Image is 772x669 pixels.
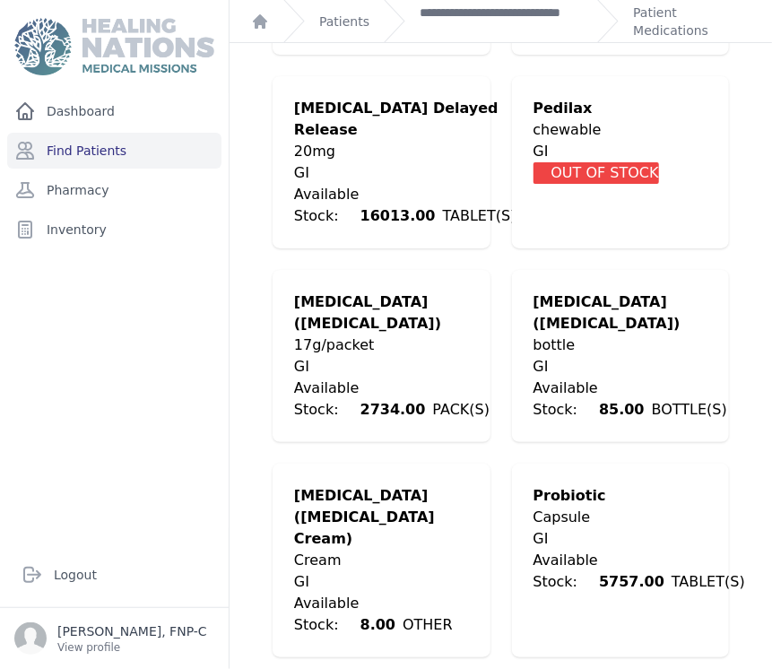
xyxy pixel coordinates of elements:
span: 85.00 [592,394,652,425]
div: Available Stock: BOTTLE(S) [533,378,728,421]
div: OUT OF STOCK [533,162,659,184]
div: Available Stock: TABLET(S) [533,550,745,593]
a: Pharmacy [7,172,221,208]
a: Patient Medications [633,4,750,39]
span: 8.00 [353,609,403,640]
div: chewable [533,119,659,141]
div: 20mg [294,141,516,162]
a: Logout [14,557,214,593]
div: GI [533,141,659,162]
p: [PERSON_NAME], FNP-C [57,622,207,640]
a: Find Patients [7,133,221,169]
div: bottle [533,334,728,356]
a: Dashboard [7,93,221,129]
span: 16013.00 [353,200,443,231]
div: Available Stock: PACK(S) [294,378,490,421]
div: Available Stock: OTHER [294,593,469,636]
div: Probiotic [533,485,745,507]
div: GI [294,571,469,593]
div: GI [533,528,745,550]
a: Inventory [7,212,221,248]
p: View profile [57,640,207,655]
div: [MEDICAL_DATA] ([MEDICAL_DATA] Cream) [294,485,469,550]
div: [MEDICAL_DATA] ([MEDICAL_DATA]) [533,291,728,334]
div: [MEDICAL_DATA] Delayed Release [294,98,516,141]
div: [MEDICAL_DATA] ([MEDICAL_DATA]) [294,291,490,334]
div: 17g/packet [294,334,490,356]
img: Medical Missions EMR [14,18,213,75]
div: Pedilax [533,98,659,119]
a: [PERSON_NAME], FNP-C View profile [14,622,214,655]
div: Cream [294,550,469,571]
div: GI [533,356,728,378]
div: GI [294,356,490,378]
div: Capsule [533,507,745,528]
div: Available Stock: TABLET(S) [294,184,516,227]
div: GI [294,162,516,184]
a: Patients [319,13,369,30]
span: 5757.00 [592,566,672,597]
span: 2734.00 [353,394,433,425]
